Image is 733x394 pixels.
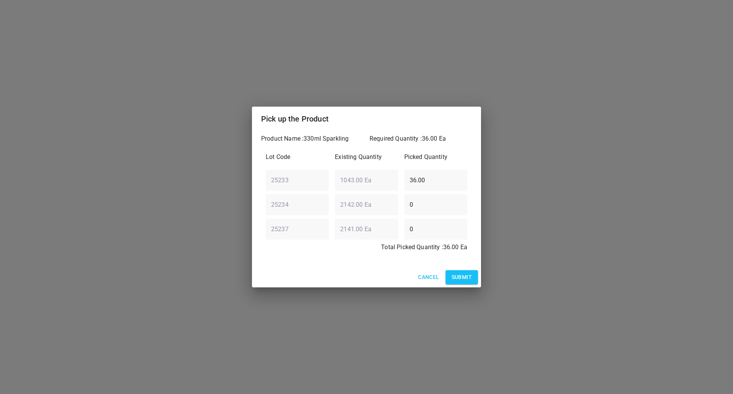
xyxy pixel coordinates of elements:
button: Submit [446,270,478,284]
span: Cancel [418,272,439,282]
input: PickedUp Quantity [404,169,467,191]
input: Lot Code [266,218,329,240]
input: Total Unit Value [335,218,398,240]
h2: Pick up the Product [261,113,472,125]
input: Lot Code [266,194,329,215]
input: PickedUp Quantity [404,194,467,215]
span: Submit [452,272,472,282]
p: Lot Code [266,152,329,162]
input: Lot Code [266,169,329,191]
input: Total Unit Value [335,169,398,191]
p: Existing Quantity [335,152,398,162]
button: Cancel [415,270,442,284]
p: Total Picked Quantity : 36.00 Ea [266,243,467,252]
input: PickedUp Quantity [404,218,467,240]
input: Total Unit Value [335,194,398,215]
p: Product Name : 330ml Sparkling [261,134,363,143]
p: Picked Quantity [404,152,467,162]
p: Required Quantity : 36.00 Ea [370,134,472,143]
